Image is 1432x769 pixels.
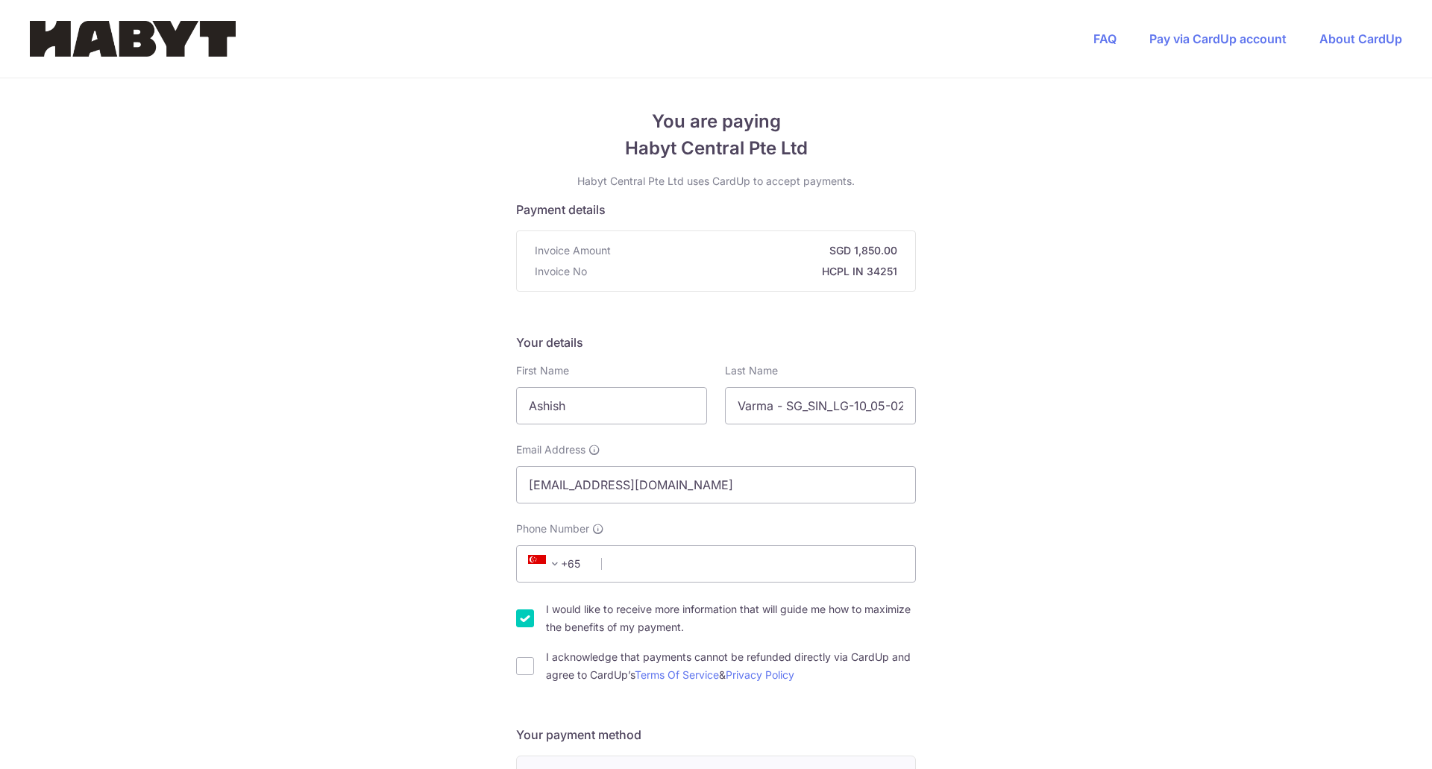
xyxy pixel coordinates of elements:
[635,668,719,681] a: Terms Of Service
[617,243,897,258] strong: SGD 1,850.00
[593,264,897,279] strong: HCPL IN 34251
[524,555,591,573] span: +65
[516,442,585,457] span: Email Address
[516,174,916,189] p: Habyt Central Pte Ltd uses CardUp to accept payments.
[516,135,916,162] span: Habyt Central Pte Ltd
[726,668,794,681] a: Privacy Policy
[1319,31,1402,46] a: About CardUp
[1093,31,1117,46] a: FAQ
[535,243,611,258] span: Invoice Amount
[516,466,916,503] input: Email address
[516,726,916,744] h5: Your payment method
[725,363,778,378] label: Last Name
[516,108,916,135] span: You are paying
[546,648,916,684] label: I acknowledge that payments cannot be refunded directly via CardUp and agree to CardUp’s &
[1149,31,1287,46] a: Pay via CardUp account
[516,201,916,219] h5: Payment details
[725,387,916,424] input: Last name
[516,333,916,351] h5: Your details
[535,264,587,279] span: Invoice No
[516,363,569,378] label: First Name
[516,387,707,424] input: First name
[1337,724,1417,762] iframe: Opens a widget where you can find more information
[546,600,916,636] label: I would like to receive more information that will guide me how to maximize the benefits of my pa...
[528,555,564,573] span: +65
[516,521,589,536] span: Phone Number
